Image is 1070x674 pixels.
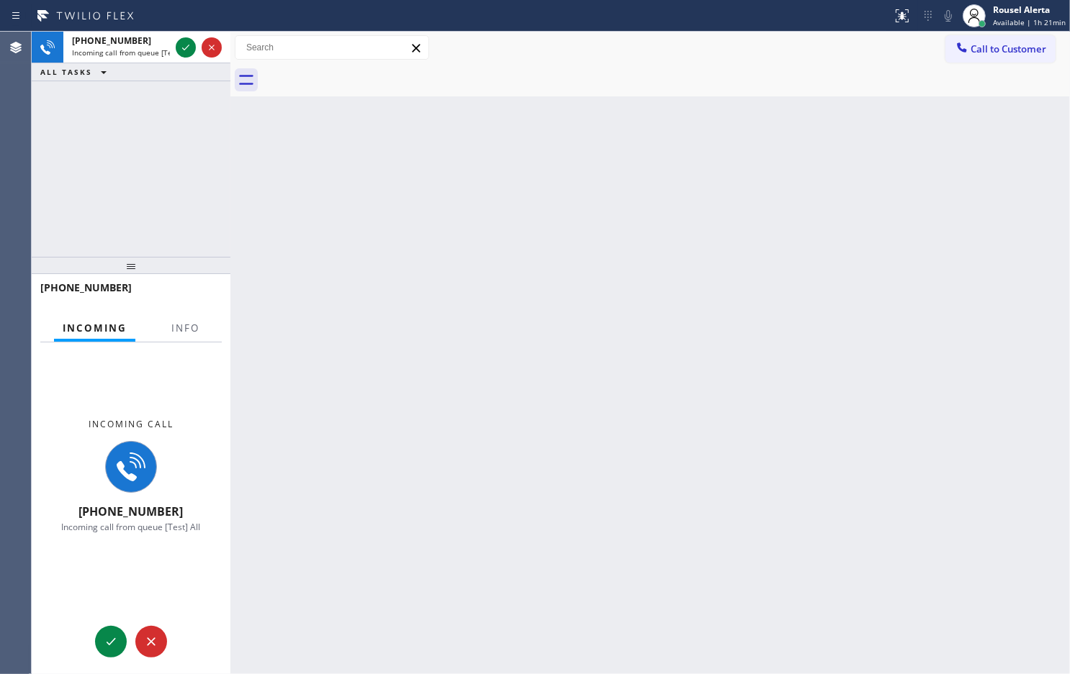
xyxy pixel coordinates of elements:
button: Accept [95,626,127,657]
span: Incoming call from queue [Test] All [62,521,201,533]
span: Incoming call from queue [Test] All [72,47,192,58]
span: Incoming [63,322,127,334]
button: Reject [135,626,167,657]
span: Available | 1h 21min [993,17,1066,27]
span: [PHONE_NUMBER] [72,35,151,47]
button: Call to Customer [945,35,1056,63]
span: Info [171,322,199,334]
input: Search [235,36,428,59]
span: [PHONE_NUMBER] [40,281,132,294]
span: ALL TASKS [40,67,92,77]
button: ALL TASKS [32,63,121,81]
button: Incoming [54,314,135,342]
span: Incoming call [89,418,174,430]
button: Info [163,314,208,342]
button: Accept [176,37,196,58]
span: Call to Customer [971,42,1046,55]
button: Reject [202,37,222,58]
div: Rousel Alerta [993,4,1066,16]
button: Mute [938,6,958,26]
span: [PHONE_NUMBER] [79,504,184,519]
